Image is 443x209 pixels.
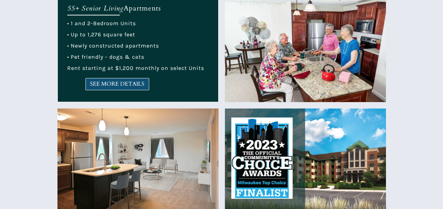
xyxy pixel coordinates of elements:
span: • Up to 1,276 square feet [67,31,135,38]
span: Rent starting at $1,200 monthly on select Units [67,65,204,71]
span: • 1 and 2-Bedroom Units [67,20,136,27]
span: SEE MORE DETAILS [86,81,149,87]
span: Apartments [124,3,161,13]
span: • Newly constructed apartments [67,42,159,49]
a: SEE MORE DETAILS [85,78,149,90]
em: 55+ Senior Living [67,3,124,13]
span: • Pet friendly - dogs & cats [67,53,144,60]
